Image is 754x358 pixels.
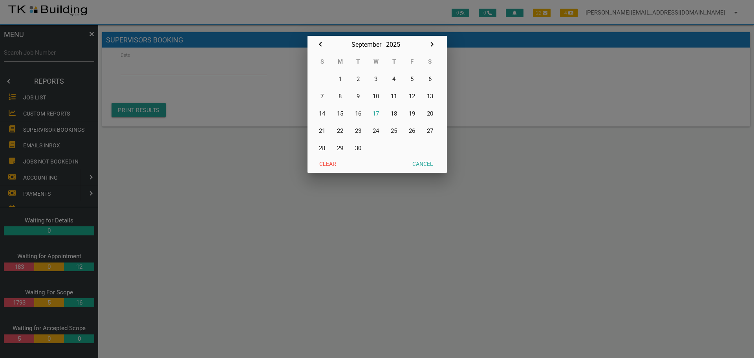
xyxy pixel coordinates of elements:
button: 12 [403,88,421,105]
button: 4 [385,70,403,88]
button: 3 [367,70,385,88]
button: 8 [331,88,349,105]
button: 19 [403,105,421,122]
abbr: Thursday [392,58,396,65]
abbr: Sunday [320,58,324,65]
button: 2 [349,70,367,88]
button: 18 [385,105,403,122]
abbr: Tuesday [356,58,360,65]
button: 26 [403,122,421,140]
button: 5 [403,70,421,88]
button: 25 [385,122,403,140]
button: 11 [385,88,403,105]
button: 1 [331,70,349,88]
abbr: Monday [338,58,343,65]
button: 15 [331,105,349,122]
button: 14 [313,105,331,122]
button: Cancel [406,157,439,171]
button: 22 [331,122,349,140]
button: 10 [367,88,385,105]
button: Clear [313,157,342,171]
button: 16 [349,105,367,122]
button: 20 [421,105,439,122]
button: 27 [421,122,439,140]
button: 6 [421,70,439,88]
abbr: Wednesday [373,58,379,65]
button: 23 [349,122,367,140]
button: 30 [349,140,367,157]
button: 13 [421,88,439,105]
button: 29 [331,140,349,157]
button: 7 [313,88,331,105]
abbr: Saturday [428,58,432,65]
button: 9 [349,88,367,105]
button: 28 [313,140,331,157]
button: 21 [313,122,331,140]
button: 24 [367,122,385,140]
abbr: Friday [410,58,414,65]
button: 17 [367,105,385,122]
